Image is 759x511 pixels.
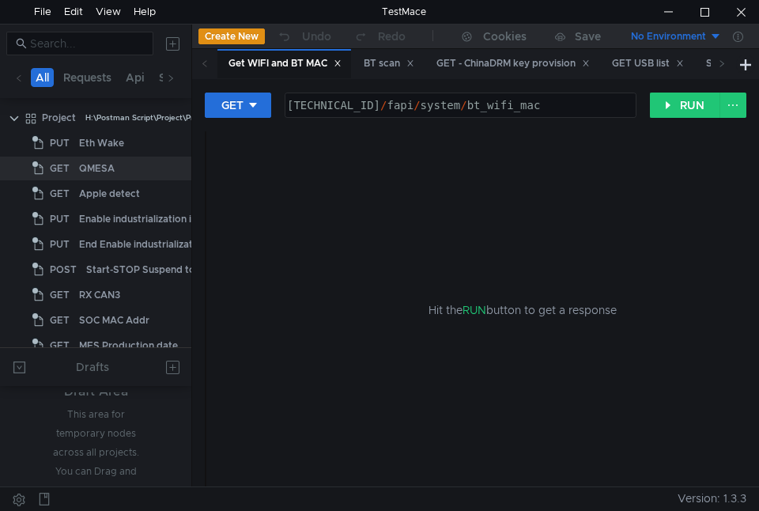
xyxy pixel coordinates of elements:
div: QMESA [79,157,115,180]
div: GET USB list [612,55,684,72]
div: Project [42,106,76,130]
span: POST [50,258,77,282]
span: Hit the button to get a response [429,301,617,319]
button: All [31,68,54,87]
span: PUT [50,207,70,231]
span: PUT [50,131,70,155]
span: PUT [50,233,70,256]
button: RUN [650,93,720,118]
button: Create New [198,28,265,44]
div: No Environment [631,29,706,44]
span: GET [50,308,70,332]
div: Cookies [483,27,527,46]
button: Api [121,68,149,87]
div: GET [221,97,244,114]
button: Scripts [154,68,202,87]
div: Enable industrialization interface for checking protection [79,207,342,231]
span: RUN [463,303,486,317]
span: Version: 1.3.3 [678,487,746,510]
input: Search... [30,35,144,52]
div: Get WIFI and BT MAC [228,55,342,72]
div: Apple detect [79,182,140,206]
button: No Environment [612,24,722,49]
div: GET - ChinaDRM key provision [436,55,590,72]
span: GET [50,283,70,307]
div: Redo [378,27,406,46]
button: GET [205,93,271,118]
div: RX CAN3 [79,283,120,307]
div: End Enable industrialization interface for checking protection [79,233,363,256]
div: BT scan [364,55,414,72]
div: Drafts [76,358,109,377]
div: MES Production date [79,334,178,358]
span: GET [50,334,70,358]
button: Requests [59,68,116,87]
span: GET [50,157,70,180]
div: H:\Postman Script\Project\Project [85,106,212,130]
div: Eth Wake [79,131,124,155]
div: Undo [302,27,331,46]
div: Save [575,31,601,42]
div: Start-STOP Suspend to RAM (STR) [86,258,248,282]
span: GET [50,182,70,206]
div: SOC MAC Addr [79,308,149,332]
button: Undo [265,25,342,48]
button: Redo [342,25,417,48]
